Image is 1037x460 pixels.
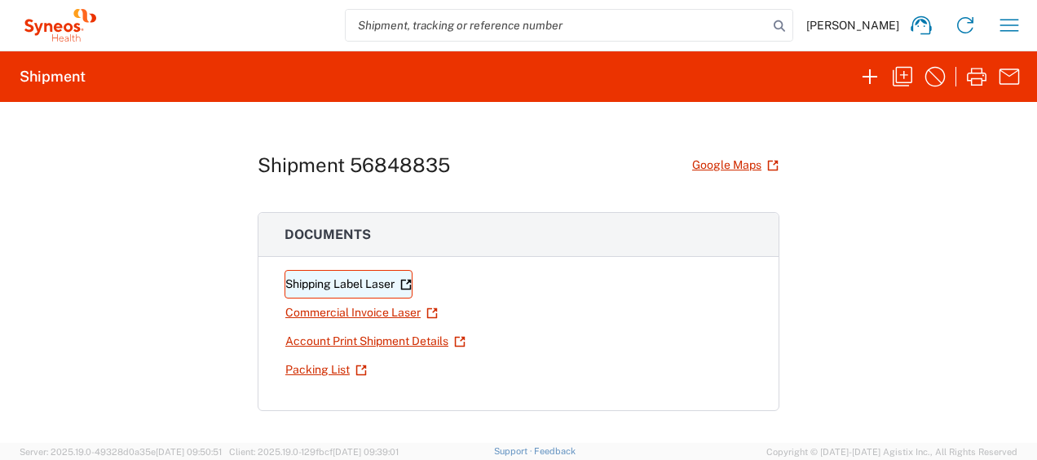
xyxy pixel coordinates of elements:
[285,299,439,327] a: Commercial Invoice Laser
[285,356,368,384] a: Packing List
[333,447,399,457] span: [DATE] 09:39:01
[806,18,899,33] span: [PERSON_NAME]
[285,270,413,299] a: Shipping Label Laser
[766,445,1017,459] span: Copyright © [DATE]-[DATE] Agistix Inc., All Rights Reserved
[534,446,576,456] a: Feedback
[20,447,222,457] span: Server: 2025.19.0-49328d0a35e
[346,10,768,41] input: Shipment, tracking or reference number
[229,447,399,457] span: Client: 2025.19.0-129fbcf
[494,446,535,456] a: Support
[20,67,86,86] h2: Shipment
[258,153,450,177] h1: Shipment 56848835
[285,327,466,356] a: Account Print Shipment Details
[691,151,779,179] a: Google Maps
[156,447,222,457] span: [DATE] 09:50:51
[285,227,371,242] span: Documents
